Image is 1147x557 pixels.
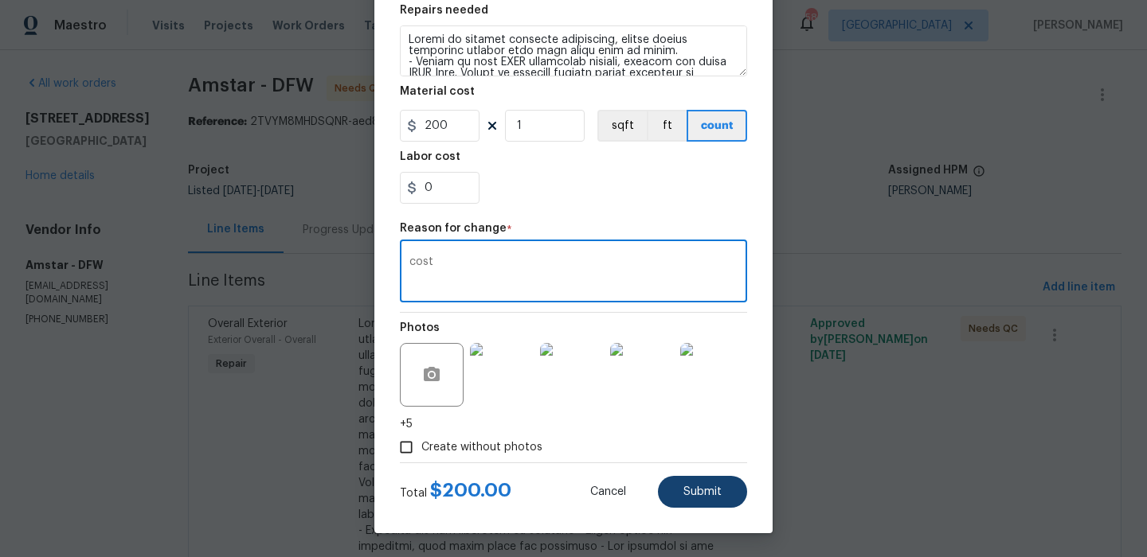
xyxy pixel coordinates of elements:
[400,25,747,76] textarea: Loremi do sitamet consecte adipiscing, elitse doeius temporinc utlabor etdo magn aliqu enim ad mi...
[409,256,738,290] textarea: cost
[400,151,460,162] h5: Labor cost
[687,110,747,142] button: count
[400,86,475,97] h5: Material cost
[400,322,440,333] h5: Photos
[430,481,511,500] span: $ 200.00
[400,482,511,501] div: Total
[683,486,722,498] span: Submit
[421,439,542,456] span: Create without photos
[565,476,652,508] button: Cancel
[400,416,413,432] span: +5
[590,486,626,498] span: Cancel
[647,110,687,142] button: ft
[400,223,507,234] h5: Reason for change
[400,5,488,16] h5: Repairs needed
[597,110,647,142] button: sqft
[658,476,747,508] button: Submit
